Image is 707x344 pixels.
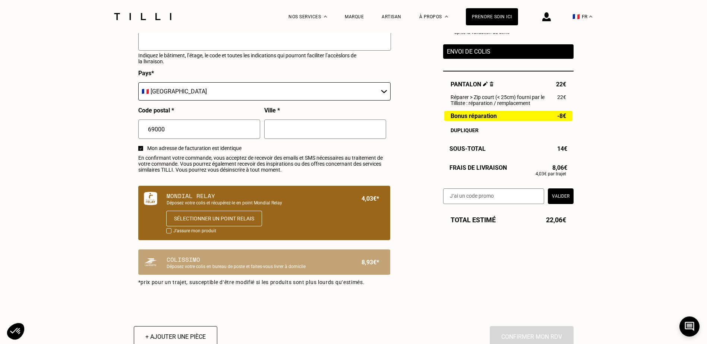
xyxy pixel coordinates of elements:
[552,164,567,171] span: 8,06€
[542,12,551,21] img: icône connexion
[167,200,337,206] p: Déposez votre colis et récupérez-le en point Mondial Relay
[447,48,570,55] p: Envoi de colis
[557,145,567,152] span: 14€
[138,70,154,77] p: Pays *
[139,147,142,150] img: sélectionné
[443,171,574,176] p: 4,03€ par trajet
[556,81,566,88] span: 22€
[167,264,337,269] p: Déposez votre colis en bureau de poste et faites-vous livrer à domicile
[167,255,337,264] p: Colissimo
[138,279,390,285] p: *prix pour un trajet, susceptible d‘être modifié si les produits sont plus lourds qu‘estimés.
[138,107,174,114] p: Code postal *
[167,191,337,200] p: Mondial Relay
[147,145,390,151] span: Mon adresse de facturation est identique
[144,255,157,269] img: Colissimo
[173,228,216,235] p: J‘assure mon produit
[589,16,592,17] img: menu déroulant
[557,94,566,100] span: 22€
[443,164,574,171] div: Frais de livraison
[443,145,574,152] div: Sous-Total
[324,16,327,17] img: Menu déroulant
[572,13,580,20] span: 🇫🇷
[443,188,544,204] input: J‘ai un code promo
[451,112,497,119] span: Bonus réparation
[445,16,448,17] img: Menu déroulant à propos
[557,112,566,119] span: -8€
[466,8,518,25] a: Prendre soin ici
[345,14,364,19] a: Marque
[144,192,157,206] img: Mondial Relay
[451,127,566,133] div: Dupliquer
[451,81,494,88] span: Pantalon
[362,255,379,269] p: 8,93€*
[546,216,566,223] span: 22,06€
[138,52,357,64] p: Indiquez le bâtiment, l’étage, le code et toutes les indications qui pourront faciliter l’accès l...
[548,188,574,204] button: Valider
[362,191,379,206] p: 4,03€*
[138,155,390,173] span: En confirmant votre commande, vous acceptez de recevoir des emails et SMS nécessaires au traiteme...
[490,82,494,86] img: Supprimer
[382,14,401,19] a: Artisan
[451,94,557,106] span: Réparer > Zip court (< 25cm) fourni par le Tilliste : réparation / remplacement
[111,13,174,20] img: Logo du service de couturière Tilli
[443,216,574,223] div: Total estimé
[166,211,262,226] button: Sélectionner un point relais
[264,107,280,114] p: Ville *
[483,82,488,86] img: Éditer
